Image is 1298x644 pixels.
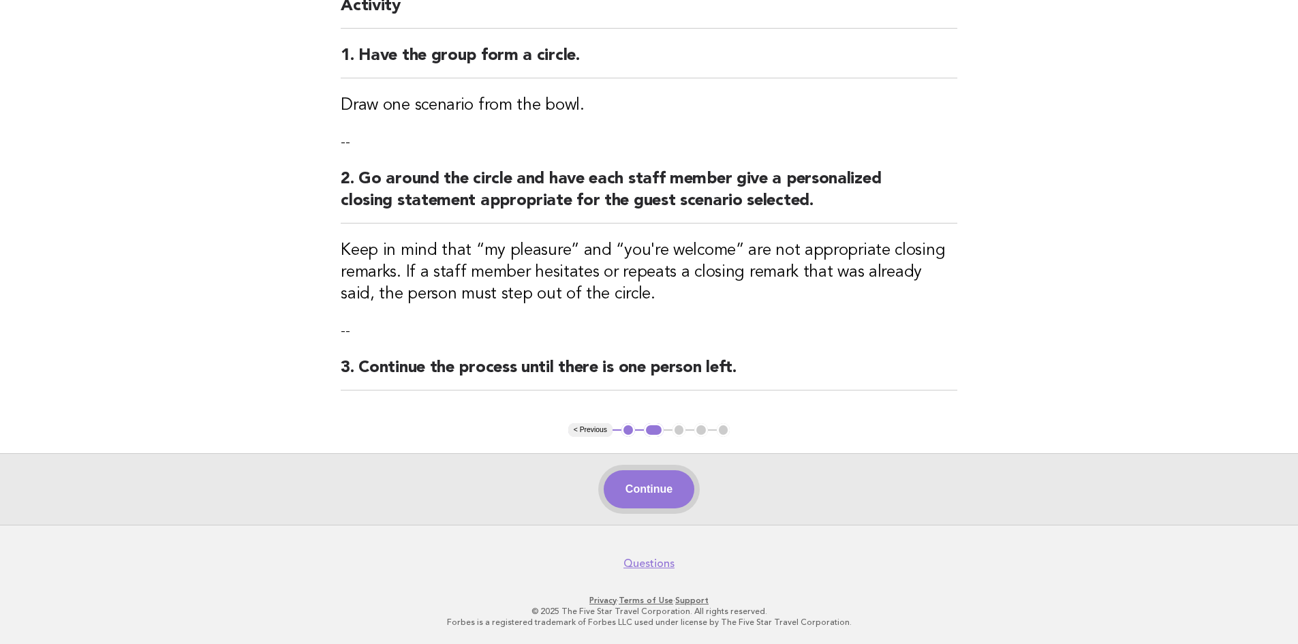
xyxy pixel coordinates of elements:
h3: Keep in mind that “my pleasure” and “you're welcome” are not appropriate closing remarks. If a st... [341,240,957,305]
p: -- [341,133,957,152]
button: Continue [604,470,694,508]
a: Privacy [589,596,617,605]
h2: 2. Go around the circle and have each staff member give a personalized closing statement appropri... [341,168,957,224]
a: Questions [623,557,675,570]
button: < Previous [568,423,613,437]
h2: 3. Continue the process until there is one person left. [341,357,957,390]
h2: 1. Have the group form a circle. [341,45,957,78]
button: 1 [621,423,635,437]
a: Support [675,596,709,605]
button: 2 [644,423,664,437]
h3: Draw one scenario from the bowl. [341,95,957,117]
a: Terms of Use [619,596,673,605]
p: © 2025 The Five Star Travel Corporation. All rights reserved. [232,606,1066,617]
p: Forbes is a registered trademark of Forbes LLC used under license by The Five Star Travel Corpora... [232,617,1066,628]
p: -- [341,322,957,341]
p: · · [232,595,1066,606]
